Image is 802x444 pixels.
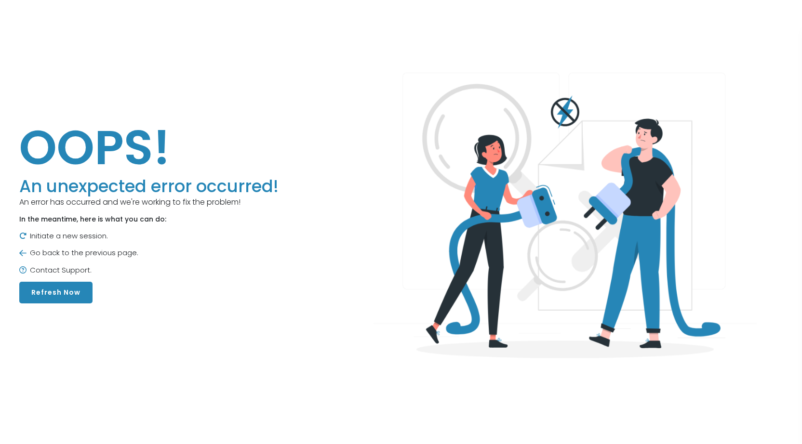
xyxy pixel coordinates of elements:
[19,248,279,259] p: Go back to the previous page.
[19,196,279,208] p: An error has occurred and we're working to fix the problem!
[19,231,279,242] p: Initiate a new session.
[19,118,279,176] h1: OOPS!
[19,214,279,224] p: In the meantime, here is what you can do:
[19,282,93,303] button: Refresh Now
[19,176,279,196] h3: An unexpected error occurred!
[19,265,279,276] p: Contact Support.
